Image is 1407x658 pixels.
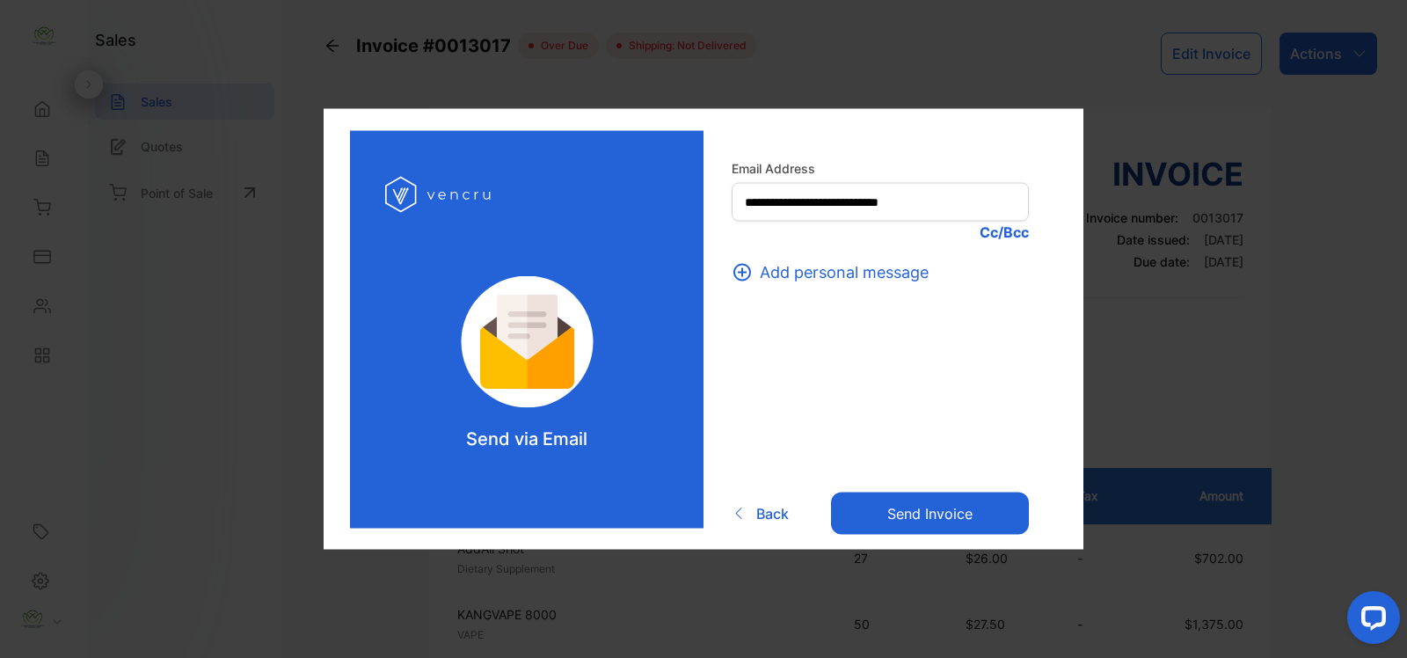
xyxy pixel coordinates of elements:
[732,222,1029,243] p: Cc/Bcc
[466,426,587,452] p: Send via Email
[1333,584,1407,658] iframe: LiveChat chat widget
[732,159,1029,178] label: Email Address
[385,166,495,223] img: log
[760,260,929,284] span: Add personal message
[831,492,1029,534] button: Send invoice
[732,260,939,284] button: Add personal message
[437,276,617,408] img: log
[756,502,789,523] span: Back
